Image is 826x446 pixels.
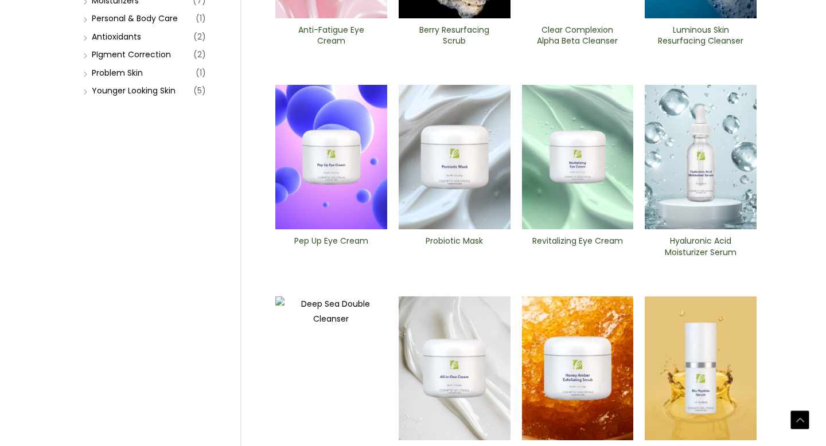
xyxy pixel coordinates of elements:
a: Luminous Skin Resurfacing ​Cleanser [654,25,747,50]
h2: Anti-Fatigue Eye Cream [285,25,377,46]
a: Antioxidants [92,31,141,42]
img: Amber Honey Cleansing Scrub [522,296,634,440]
img: Bio-Peptide ​Serum [645,296,757,441]
h2: Luminous Skin Resurfacing ​Cleanser [654,25,747,46]
img: Revitalizing ​Eye Cream [522,85,634,229]
a: Berry Resurfacing Scrub [408,25,501,50]
a: Hyaluronic Acid Moisturizer Serum [654,236,747,261]
h2: Clear Complexion Alpha Beta ​Cleanser [531,25,624,46]
span: (2) [193,46,206,62]
a: Clear Complexion Alpha Beta ​Cleanser [531,25,624,50]
a: Pep Up Eye Cream [285,236,377,261]
a: Personal & Body Care [92,13,178,24]
h2: Revitalizing ​Eye Cream [531,236,624,257]
img: Probiotic Mask [399,85,511,229]
span: (5) [193,83,206,99]
span: (1) [196,10,206,26]
span: (1) [196,65,206,81]
img: All In One Cream [399,296,511,441]
a: Younger Looking Skin [92,85,176,96]
a: Anti-Fatigue Eye Cream [285,25,377,50]
h2: Probiotic Mask [408,236,501,257]
h2: Berry Resurfacing Scrub [408,25,501,46]
a: Revitalizing ​Eye Cream [531,236,624,261]
img: Pep Up Eye Cream [275,85,387,229]
span: (2) [193,29,206,45]
a: PIgment Correction [92,49,171,60]
img: Hyaluronic moisturizer Serum [645,85,757,229]
a: Problem Skin [92,67,143,79]
h2: Pep Up Eye Cream [285,236,377,257]
h2: Hyaluronic Acid Moisturizer Serum [654,236,747,257]
a: Probiotic Mask [408,236,501,261]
